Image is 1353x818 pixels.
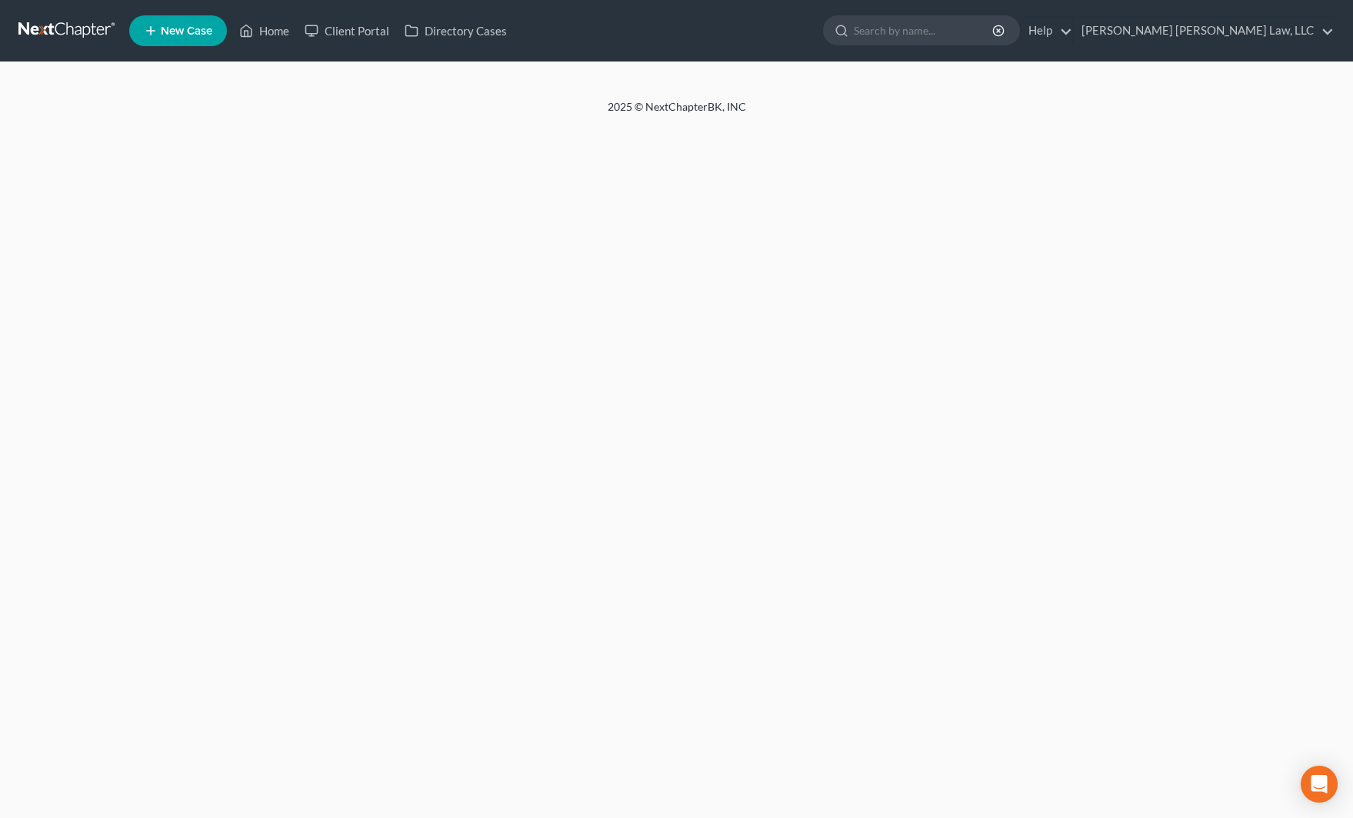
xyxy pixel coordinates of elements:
[161,25,212,37] span: New Case
[1021,17,1072,45] a: Help
[854,16,995,45] input: Search by name...
[397,17,515,45] a: Directory Cases
[1074,17,1334,45] a: [PERSON_NAME] [PERSON_NAME] Law, LLC
[1301,766,1338,803] div: Open Intercom Messenger
[238,99,1115,127] div: 2025 © NextChapterBK, INC
[297,17,397,45] a: Client Portal
[232,17,297,45] a: Home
